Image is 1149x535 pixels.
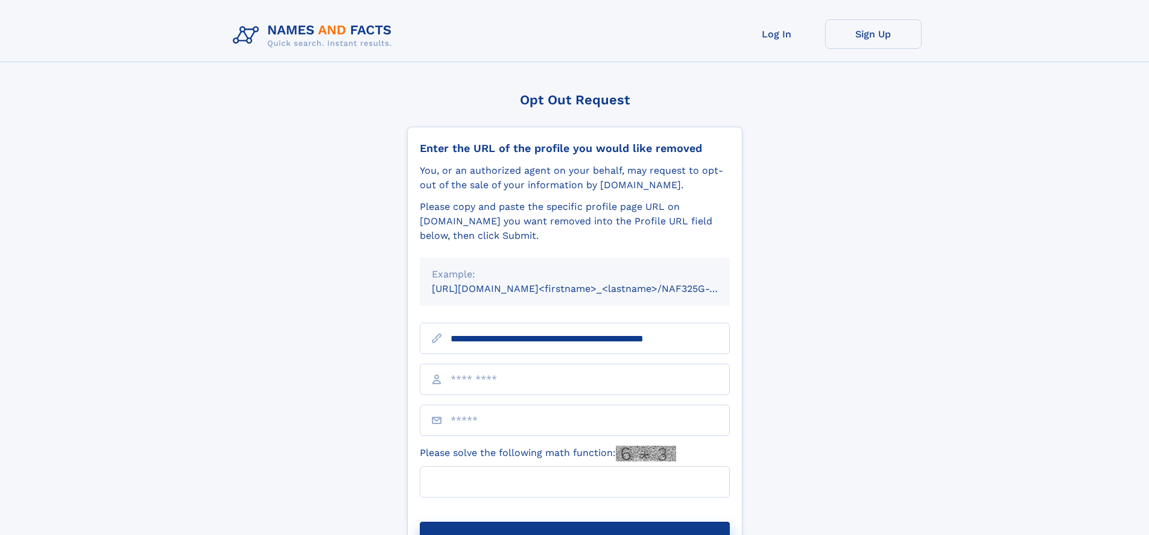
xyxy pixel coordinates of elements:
[407,92,742,107] div: Opt Out Request
[228,19,402,52] img: Logo Names and Facts
[432,267,718,282] div: Example:
[420,163,730,192] div: You, or an authorized agent on your behalf, may request to opt-out of the sale of your informatio...
[420,200,730,243] div: Please copy and paste the specific profile page URL on [DOMAIN_NAME] you want removed into the Pr...
[420,142,730,155] div: Enter the URL of the profile you would like removed
[825,19,922,49] a: Sign Up
[420,446,676,461] label: Please solve the following math function:
[432,283,753,294] small: [URL][DOMAIN_NAME]<firstname>_<lastname>/NAF325G-xxxxxxxx
[729,19,825,49] a: Log In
